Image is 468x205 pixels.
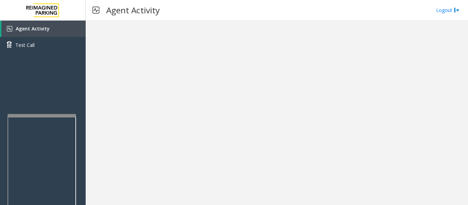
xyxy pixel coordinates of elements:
span: Agent Activity [16,25,50,32]
h3: Agent Activity [103,2,163,18]
a: Agent Activity [1,21,86,37]
img: pageIcon [93,2,99,18]
a: Logout [436,7,459,14]
img: 'icon' [7,26,12,31]
img: logout [454,7,459,14]
span: Test Call [15,41,35,49]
